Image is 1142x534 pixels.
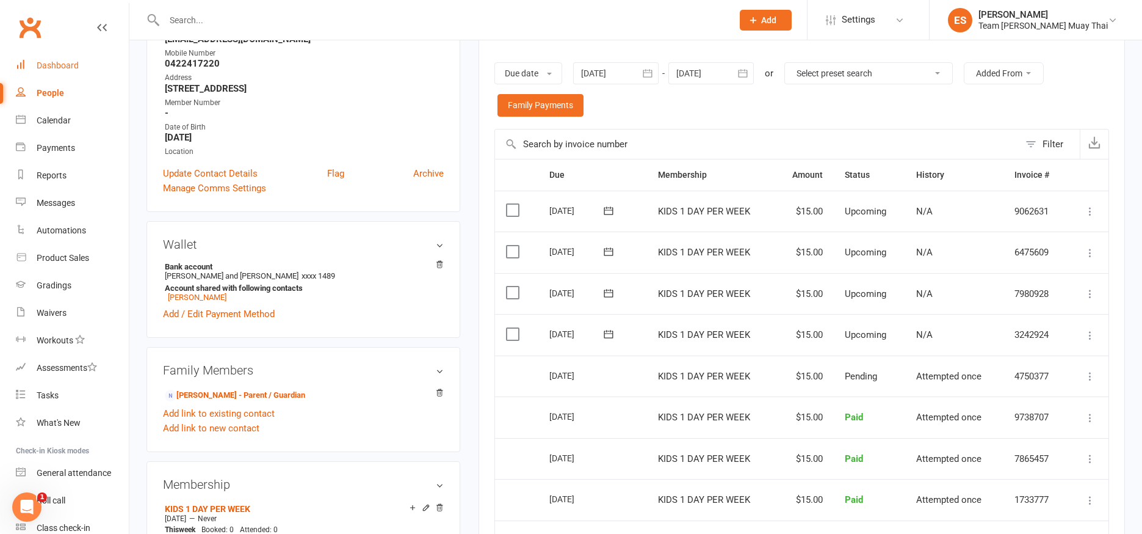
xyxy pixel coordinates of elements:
a: Reports [16,162,129,189]
th: Due [538,159,647,191]
div: Date of Birth [165,122,444,133]
td: 9738707 [1003,397,1068,438]
td: 7865457 [1003,438,1068,480]
a: Calendar [16,107,129,134]
div: General attendance [37,468,111,478]
div: Location [165,146,444,158]
span: Paid [845,494,863,505]
a: What's New [16,409,129,437]
div: or [765,66,773,81]
div: Mobile Number [165,48,444,59]
li: [PERSON_NAME] and [PERSON_NAME] [163,260,444,304]
div: Tasks [37,390,59,400]
div: ES [948,8,972,32]
span: Attended: 0 [240,525,278,534]
div: Waivers [37,308,67,318]
div: Messages [37,198,75,208]
input: Search by invoice number [495,130,1019,159]
div: [DATE] [549,283,605,302]
td: $15.00 [775,191,834,232]
a: People [16,79,129,107]
div: Product Sales [37,253,89,263]
span: xxxx 1489 [302,271,335,280]
a: Family Payments [497,94,584,116]
th: Status [834,159,905,191]
div: [DATE] [549,489,605,508]
button: Add [740,10,792,31]
span: N/A [916,247,933,258]
span: KIDS 1 DAY PER WEEK [658,288,750,299]
a: Dashboard [16,52,129,79]
td: $15.00 [775,438,834,480]
span: KIDS 1 DAY PER WEEK [658,371,750,382]
button: Filter [1019,130,1080,159]
a: Product Sales [16,244,129,272]
h3: Membership [163,478,444,491]
strong: Bank account [165,262,438,271]
h3: Wallet [163,238,444,251]
div: Assessments [37,363,97,373]
div: Dashboard [37,60,79,70]
a: Payments [16,134,129,162]
div: Member Number [165,97,444,109]
span: Attempted once [916,412,981,423]
div: Workouts [37,335,73,345]
span: Booked: 0 [201,525,234,534]
a: Assessments [16,354,129,382]
div: [DATE] [549,201,605,220]
div: [DATE] [549,242,605,261]
td: 7980928 [1003,273,1068,315]
div: Address [165,72,444,84]
span: KIDS 1 DAY PER WEEK [658,494,750,505]
span: KIDS 1 DAY PER WEEK [658,206,750,217]
span: Upcoming [845,288,886,299]
td: $15.00 [775,479,834,521]
input: Search... [161,12,724,29]
a: [PERSON_NAME] [168,293,226,302]
a: Messages [16,189,129,217]
a: [PERSON_NAME] - Parent / Guardian [165,389,305,402]
a: Flag [327,166,344,181]
span: KIDS 1 DAY PER WEEK [658,453,750,464]
span: KIDS 1 DAY PER WEEK [658,247,750,258]
span: N/A [916,329,933,340]
span: KIDS 1 DAY PER WEEK [658,329,750,340]
span: Add [761,15,776,25]
a: General attendance kiosk mode [16,459,129,487]
div: What's New [37,418,81,428]
span: Attempted once [916,453,981,464]
div: Class check-in [37,523,90,533]
span: Settings [842,6,875,34]
span: KIDS 1 DAY PER WEEK [658,412,750,423]
td: 9062631 [1003,191,1068,232]
button: Due date [494,62,562,84]
div: [PERSON_NAME] [978,9,1108,20]
div: People [37,88,64,98]
span: N/A [916,288,933,299]
a: KIDS 1 DAY PER WEEK [165,504,250,514]
td: 3242924 [1003,314,1068,356]
a: Add link to new contact [163,421,259,436]
span: [DATE] [165,514,186,523]
a: Archive [413,166,444,181]
div: — [162,514,444,524]
span: Upcoming [845,247,886,258]
a: Add / Edit Payment Method [163,307,275,321]
strong: Account shared with following contacts [165,283,438,293]
span: Pending [845,371,877,382]
div: [DATE] [549,366,605,385]
strong: - [165,108,444,119]
div: [DATE] [549,448,605,467]
span: N/A [916,206,933,217]
h3: Family Members [163,364,444,377]
iframe: Intercom live chat [12,492,42,522]
span: Upcoming [845,206,886,217]
a: Roll call [16,487,129,514]
td: $15.00 [775,232,834,273]
span: Attempted once [916,371,981,382]
div: Gradings [37,280,71,290]
td: 4750377 [1003,356,1068,397]
div: [DATE] [549,407,605,426]
th: Invoice # [1003,159,1068,191]
td: 1733777 [1003,479,1068,521]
